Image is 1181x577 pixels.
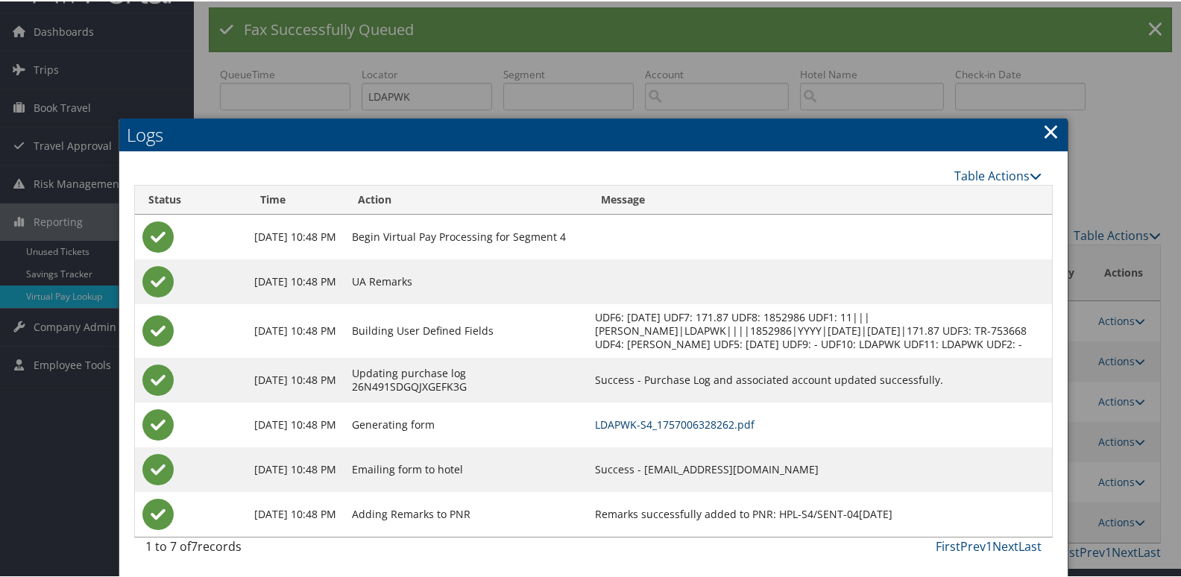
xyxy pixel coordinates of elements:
td: Emailing form to hotel [344,446,588,491]
th: Time: activate to sort column ascending [247,184,344,213]
a: Last [1018,537,1042,553]
td: [DATE] 10:48 PM [247,258,344,303]
div: 1 to 7 of records [145,536,353,561]
td: [DATE] 10:48 PM [247,401,344,446]
th: Action: activate to sort column ascending [344,184,588,213]
a: Close [1042,115,1059,145]
td: UA Remarks [344,258,588,303]
h2: Logs [119,117,1068,150]
th: Status: activate to sort column ascending [135,184,247,213]
a: Prev [960,537,986,553]
span: 7 [191,537,198,553]
td: Generating form [344,401,588,446]
td: Remarks successfully added to PNR: HPL-S4/SENT-04[DATE] [588,491,1051,535]
a: 1 [986,537,992,553]
a: Next [992,537,1018,553]
td: [DATE] 10:48 PM [247,446,344,491]
th: Message: activate to sort column ascending [588,184,1051,213]
td: [DATE] 10:48 PM [247,491,344,535]
td: Success - [EMAIL_ADDRESS][DOMAIN_NAME] [588,446,1051,491]
td: Adding Remarks to PNR [344,491,588,535]
td: Updating purchase log 26N491SDGQJXGEFK3G [344,356,588,401]
a: LDAPWK-S4_1757006328262.pdf [595,416,755,430]
td: Building User Defined Fields [344,303,588,356]
td: UDF6: [DATE] UDF7: 171.87 UDF8: 1852986 UDF1: 11|||[PERSON_NAME]|LDAPWK||||1852986|YYYY|[DATE]|[D... [588,303,1051,356]
td: [DATE] 10:48 PM [247,356,344,401]
td: [DATE] 10:48 PM [247,213,344,258]
td: Begin Virtual Pay Processing for Segment 4 [344,213,588,258]
a: First [936,537,960,553]
td: [DATE] 10:48 PM [247,303,344,356]
a: Table Actions [954,166,1042,183]
td: Success - Purchase Log and associated account updated successfully. [588,356,1051,401]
